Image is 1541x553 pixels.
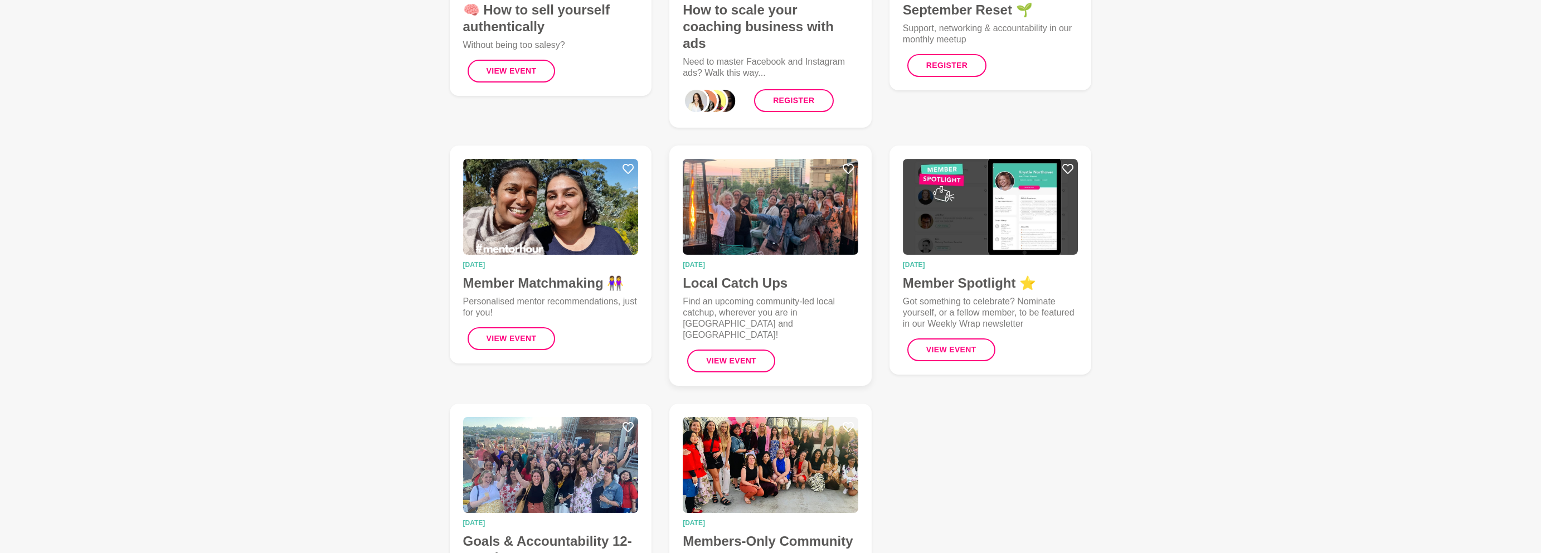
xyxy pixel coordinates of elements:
[683,88,709,114] div: 0_Janelle Kee-Sue
[903,23,1078,45] p: Support, networking & accountability in our monthly meetup
[683,417,858,513] img: Members-Only Community
[683,261,858,268] time: [DATE]
[907,338,995,361] button: View Event
[683,2,858,52] h4: How to scale your coaching business with ads
[687,350,775,372] button: View Event
[754,89,833,112] a: Register
[683,520,858,526] time: [DATE]
[463,296,639,318] p: Personalised mentor recommendations, just for you!
[669,145,872,386] a: Local Catch Ups[DATE]Local Catch UpsFind an upcoming community-led local catchup, wherever you ar...
[683,275,858,292] h4: Local Catch Ups
[683,56,858,79] p: Need to master Facebook and Instagram ads? Walk this way...
[463,40,639,51] p: Without being too salesy?
[450,145,652,363] a: Member Matchmaking 👭[DATE]Member Matchmaking 👭Personalised mentor recommendations, just for you!V...
[463,159,639,255] img: Member Matchmaking 👭
[463,417,639,513] img: Goals & Accountability 12-Month Program
[903,159,1078,255] img: Member Spotlight ⭐
[903,296,1078,329] p: Got something to celebrate? Nominate yourself, or a fellow member, to be featured in our Weekly W...
[463,275,639,292] h4: Member Matchmaking 👭
[711,88,738,114] div: 3_Aanchal Khetarpal
[889,145,1092,375] a: Member Spotlight ⭐[DATE]Member Spotlight ⭐Got something to celebrate? Nominate yourself, or a fel...
[468,60,556,83] button: View Event
[907,54,986,77] a: Register
[683,533,858,550] h4: Members-Only Community
[463,520,639,526] time: [DATE]
[463,261,639,268] time: [DATE]
[903,261,1078,268] time: [DATE]
[468,327,556,350] button: View Event
[692,88,719,114] div: 1_Yulia
[683,296,858,341] p: Find an upcoming community-led local catchup, wherever you are in [GEOGRAPHIC_DATA] and [GEOGRAPH...
[702,88,728,114] div: 2_Roslyn Thompson
[683,159,858,255] img: Local Catch Ups
[903,275,1078,292] h4: Member Spotlight ⭐
[463,2,639,35] h4: 🧠 How to sell yourself authentically
[903,2,1078,18] h4: September Reset 🌱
